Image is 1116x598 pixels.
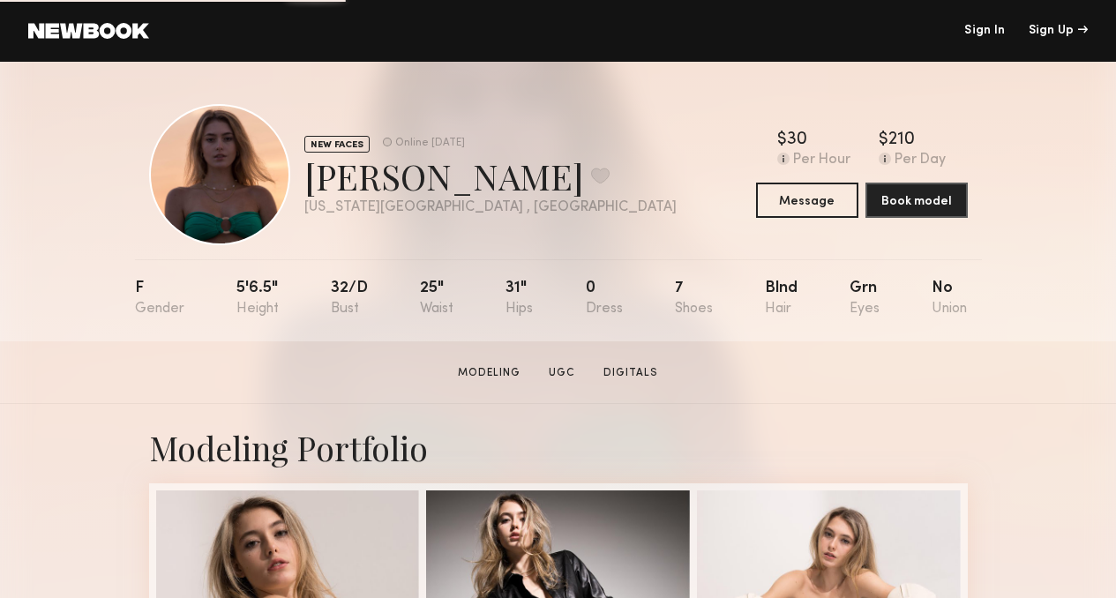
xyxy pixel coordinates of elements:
div: Online [DATE] [395,138,465,149]
button: Message [756,183,858,218]
div: $ [777,131,787,149]
div: [PERSON_NAME] [304,153,677,199]
div: Per Hour [793,153,850,168]
div: Grn [850,280,880,317]
a: Modeling [451,365,528,381]
div: Sign Up [1029,25,1088,37]
div: [US_STATE][GEOGRAPHIC_DATA] , [GEOGRAPHIC_DATA] [304,200,677,215]
div: 5'6.5" [236,280,279,317]
a: UGC [542,365,582,381]
div: No [932,280,967,317]
div: Blnd [765,280,798,317]
div: NEW FACES [304,136,370,153]
a: Sign In [964,25,1005,37]
div: 25" [420,280,453,317]
div: 30 [787,131,807,149]
a: Digitals [596,365,665,381]
div: $ [879,131,888,149]
div: 210 [888,131,915,149]
button: Book model [865,183,968,218]
div: F [135,280,184,317]
div: Per Day [895,153,946,168]
div: 0 [586,280,623,317]
div: 7 [675,280,713,317]
div: 32/d [331,280,368,317]
div: 31" [506,280,533,317]
div: Modeling Portfolio [149,425,968,469]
